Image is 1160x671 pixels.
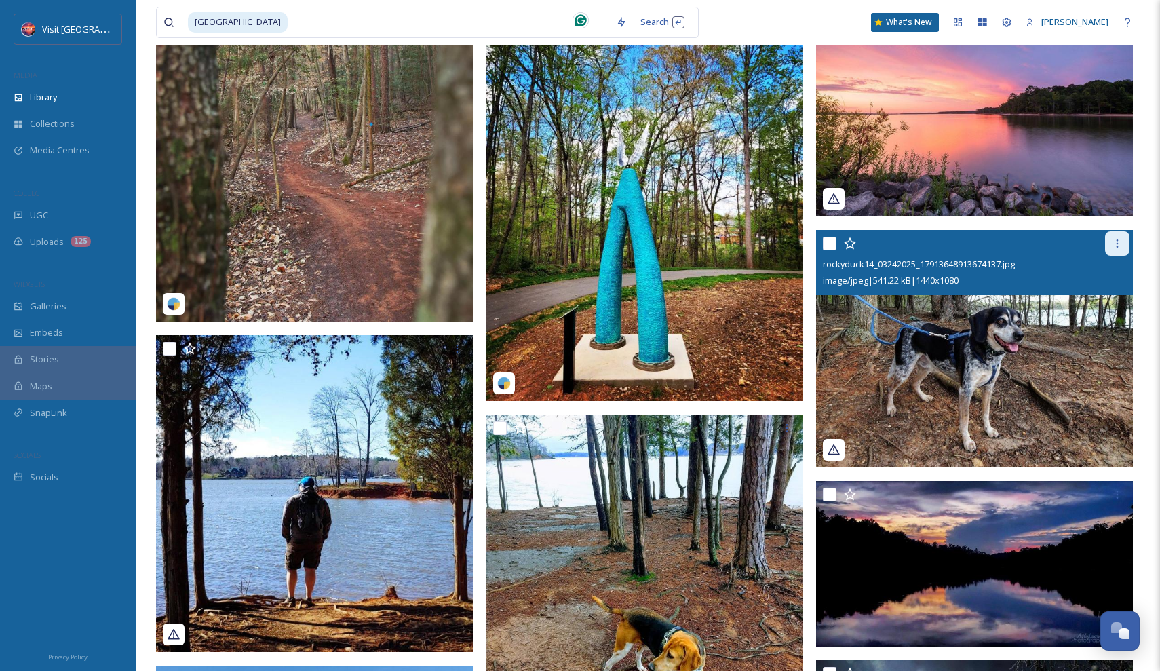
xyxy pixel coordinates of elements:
[14,70,37,80] span: MEDIA
[30,209,48,222] span: UGC
[30,235,64,248] span: Uploads
[823,274,959,286] span: image/jpeg | 541.22 kB | 1440 x 1080
[1041,16,1108,28] span: [PERSON_NAME]
[71,236,91,247] div: 125
[14,279,45,289] span: WIDGETS
[22,22,35,36] img: Logo%20Image.png
[871,13,939,32] a: What's New
[156,335,473,652] img: gohike77_03242025_17866024309609602.jpg
[156,5,473,322] img: trevoronthetrail_04022020_17881618831529595.jpeg
[42,22,214,35] span: Visit [GEOGRAPHIC_DATA][PERSON_NAME]
[634,9,691,35] div: Search
[30,144,90,157] span: Media Centres
[30,471,58,484] span: Socials
[30,300,66,313] span: Galleries
[30,117,75,130] span: Collections
[30,380,52,393] span: Maps
[30,326,63,339] span: Embeds
[816,230,1133,467] img: rockyduck14_03242025_17913648913674137.jpg
[816,481,1133,647] img: 7e7ec6ba-0fb6-4741-8d8a-01ce639732d9.jpg
[188,12,288,32] span: [GEOGRAPHIC_DATA]
[1100,611,1140,651] button: Open Chat
[48,648,88,664] a: Privacy Policy
[1019,9,1115,35] a: [PERSON_NAME]
[30,353,59,366] span: Stories
[486,5,803,401] img: scottychis80_06042025_80614f61-0dca-da51-1992-f7d403a5edc1.jpg
[497,377,511,390] img: snapsea-logo.png
[14,450,41,460] span: SOCIALS
[48,653,88,662] span: Privacy Policy
[167,297,180,311] img: snapsea-logo.png
[30,406,67,419] span: SnapLink
[823,258,1015,270] span: rockyduck14_03242025_17913648913674137.jpg
[816,5,1133,216] img: tylerantrican_03242025_17914220177000827.jpg
[30,91,57,104] span: Library
[14,188,43,198] span: COLLECT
